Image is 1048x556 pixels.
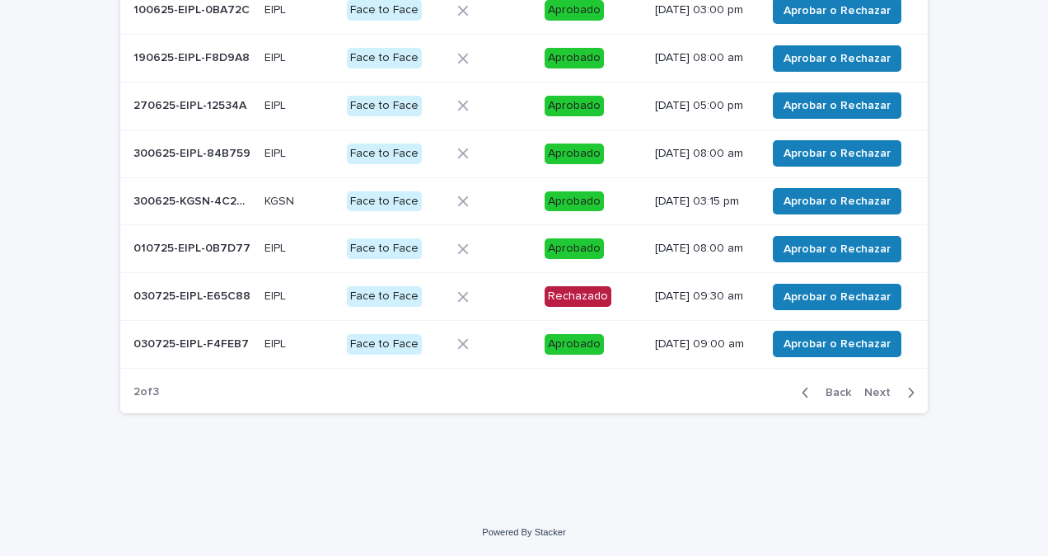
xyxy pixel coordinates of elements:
p: EIPL [264,144,289,161]
span: Aprobar o Rechazar [784,289,891,305]
p: 300625-EIPL-84B759 [133,144,254,161]
div: Aprobado [545,238,604,259]
tr: 270625-EIPL-12534A270625-EIPL-12534A EIPLEIPL Face to FaceAprobado[DATE] 05:00 pmAprobar o Rechazar [120,82,928,130]
p: 300625-KGSN-4C2EAA [133,191,255,209]
p: [DATE] 03:15 pm [655,195,753,209]
div: Rechazado [545,286,611,307]
p: EIPL [264,48,289,65]
p: [DATE] 08:00 am [655,51,753,65]
tr: 030725-EIPL-F4FEB7030725-EIPL-F4FEB7 EIPLEIPL Face to FaceAprobado[DATE] 09:00 amAprobar o Rechazar [120,320,928,368]
div: Face to Face [347,144,422,164]
tr: 300625-EIPL-84B759300625-EIPL-84B759 EIPLEIPL Face to FaceAprobado[DATE] 08:00 amAprobar o Rechazar [120,130,928,177]
button: Back [788,385,858,400]
p: 010725-EIPL-0B7D77 [133,238,254,256]
p: [DATE] 08:00 am [655,147,753,161]
div: Aprobado [545,144,604,164]
div: Face to Face [347,286,422,307]
button: Aprobar o Rechazar [773,331,901,357]
div: Face to Face [347,191,422,212]
div: Aprobado [545,96,604,116]
p: EIPL [264,286,289,304]
p: [DATE] 09:00 am [655,337,753,351]
p: [DATE] 03:00 pm [655,3,753,17]
p: EIPL [264,96,289,113]
button: Aprobar o Rechazar [773,188,901,214]
button: Next [858,385,928,400]
p: [DATE] 05:00 pm [655,99,753,113]
span: Aprobar o Rechazar [784,336,891,352]
div: Aprobado [545,48,604,68]
p: EIPL [264,238,289,256]
p: 2 of 3 [120,372,172,412]
button: Aprobar o Rechazar [773,140,901,167]
span: Aprobar o Rechazar [784,241,891,257]
button: Aprobar o Rechazar [773,236,901,262]
tr: 190625-EIPL-F8D9A8190625-EIPL-F8D9A8 EIPLEIPL Face to FaceAprobado[DATE] 08:00 amAprobar o Rechazar [120,35,928,82]
p: 030725-EIPL-E65C88 [133,286,254,304]
p: EIPL [264,334,289,351]
div: Face to Face [347,238,422,259]
button: Aprobar o Rechazar [773,284,901,310]
p: [DATE] 08:00 am [655,242,753,256]
span: Aprobar o Rechazar [784,50,891,67]
span: Aprobar o Rechazar [784,97,891,114]
div: Face to Face [347,96,422,116]
span: Back [816,387,851,398]
tr: 010725-EIPL-0B7D77010725-EIPL-0B7D77 EIPLEIPL Face to FaceAprobado[DATE] 08:00 amAprobar o Rechazar [120,225,928,273]
p: 030725-EIPL-F4FEB7 [133,334,252,351]
div: Face to Face [347,334,422,355]
tr: 300625-KGSN-4C2EAA300625-KGSN-4C2EAA KGSNKGSN Face to FaceAprobado[DATE] 03:15 pmAprobar o Rechazar [120,177,928,225]
div: Aprobado [545,191,604,212]
button: Aprobar o Rechazar [773,92,901,119]
button: Aprobar o Rechazar [773,45,901,72]
p: KGSN [264,191,297,209]
span: Aprobar o Rechazar [784,2,891,19]
p: 270625-EIPL-12534A [133,96,250,113]
tr: 030725-EIPL-E65C88030725-EIPL-E65C88 EIPLEIPL Face to FaceRechazado[DATE] 09:30 amAprobar o Rechazar [120,273,928,321]
p: 190625-EIPL-F8D9A8 [133,48,253,65]
span: Aprobar o Rechazar [784,193,891,210]
span: Aprobar o Rechazar [784,145,891,162]
div: Face to Face [347,48,422,68]
a: Powered By Stacker [482,527,565,537]
span: Next [864,387,901,398]
div: Aprobado [545,334,604,355]
p: [DATE] 09:30 am [655,290,753,304]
